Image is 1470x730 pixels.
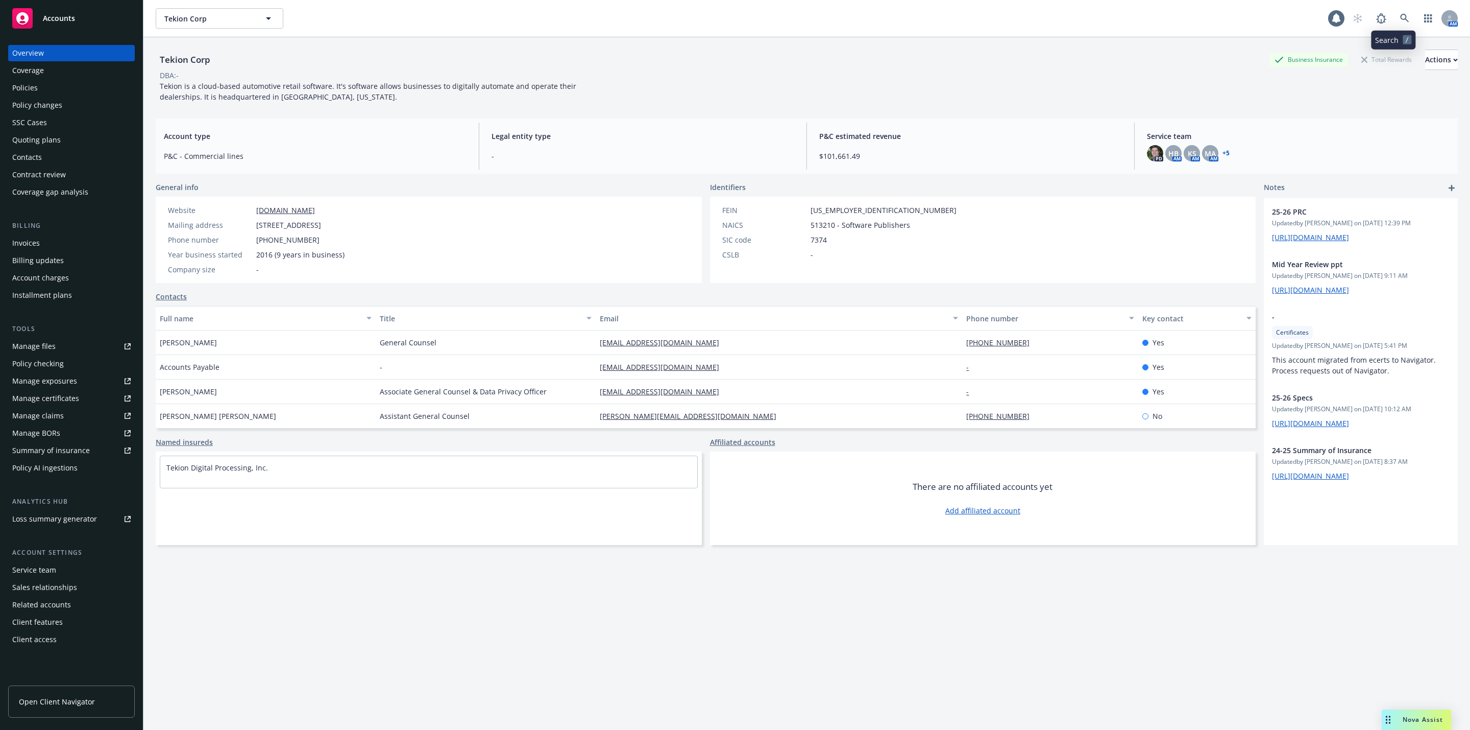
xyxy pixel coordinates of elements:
[156,53,214,66] div: Tekion Corp
[1142,313,1240,324] div: Key contact
[156,306,376,331] button: Full name
[156,291,187,302] a: Contacts
[1264,198,1458,251] div: 25-26 PRCUpdatedby [PERSON_NAME] on [DATE] 12:39 PM[URL][DOMAIN_NAME]
[8,597,135,613] a: Related accounts
[8,460,135,476] a: Policy AI ingestions
[1188,148,1196,159] span: KS
[1371,8,1391,29] a: Report a Bug
[12,338,56,355] div: Manage files
[1272,219,1450,228] span: Updated by [PERSON_NAME] on [DATE] 12:39 PM
[380,411,470,421] span: Assistant General Counsel
[160,337,217,348] span: [PERSON_NAME]
[8,390,135,407] a: Manage certificates
[168,249,252,260] div: Year business started
[12,460,78,476] div: Policy AI ingestions
[164,13,253,24] span: Tekion Corp
[160,386,217,397] span: [PERSON_NAME]
[156,182,199,193] span: General info
[12,149,42,166] div: Contacts
[8,221,135,231] div: Billing
[12,597,71,613] div: Related accounts
[12,167,66,183] div: Contract review
[8,270,135,286] a: Account charges
[12,184,88,200] div: Coverage gap analysis
[8,132,135,148] a: Quoting plans
[1394,8,1415,29] a: Search
[811,234,827,245] span: 7374
[8,511,135,527] a: Loss summary generator
[596,306,962,331] button: Email
[8,631,135,648] a: Client access
[1153,337,1164,348] span: Yes
[380,337,436,348] span: General Counsel
[12,132,61,148] div: Quoting plans
[1272,285,1349,295] a: [URL][DOMAIN_NAME]
[710,437,775,448] a: Affiliated accounts
[1153,386,1164,397] span: Yes
[8,97,135,113] a: Policy changes
[966,313,1123,324] div: Phone number
[8,4,135,33] a: Accounts
[12,614,63,630] div: Client features
[12,114,47,131] div: SSC Cases
[164,151,467,161] span: P&C - Commercial lines
[380,362,382,372] span: -
[600,411,785,421] a: [PERSON_NAME][EMAIL_ADDRESS][DOMAIN_NAME]
[1272,457,1450,466] span: Updated by [PERSON_NAME] on [DATE] 8:37 AM
[256,205,315,215] a: [DOMAIN_NAME]
[8,548,135,558] div: Account settings
[166,463,268,473] a: Tekion Digital Processing, Inc.
[8,287,135,303] a: Installment plans
[160,362,219,372] span: Accounts Payable
[1153,362,1164,372] span: Yes
[1222,150,1230,156] a: +5
[1264,437,1458,489] div: 24-25 Summary of InsuranceUpdatedby [PERSON_NAME] on [DATE] 8:37 AM[URL][DOMAIN_NAME]
[1276,328,1309,337] span: Certificates
[164,131,467,142] span: Account type
[8,62,135,79] a: Coverage
[8,356,135,372] a: Policy checking
[12,631,57,648] div: Client access
[8,252,135,269] a: Billing updates
[160,81,578,102] span: Tekion is a cloud-based automotive retail software. It's software allows businesses to digitally ...
[710,182,746,193] span: Identifiers
[168,220,252,230] div: Mailing address
[1269,53,1348,66] div: Business Insurance
[12,373,77,389] div: Manage exposures
[1153,411,1162,421] span: No
[8,425,135,441] a: Manage BORs
[1272,418,1349,428] a: [URL][DOMAIN_NAME]
[966,362,977,372] a: -
[1272,355,1438,375] span: This account migrated from ecerts to Navigator. Process requests out of Navigator.
[1272,341,1450,350] span: Updated by [PERSON_NAME] on [DATE] 5:41 PM
[1264,251,1458,303] div: Mid Year Review pptUpdatedby [PERSON_NAME] on [DATE] 9:11 AM[URL][DOMAIN_NAME]
[1425,50,1458,70] button: Actions
[1272,206,1423,217] span: 25-26 PRC
[12,579,77,596] div: Sales relationships
[43,14,75,22] span: Accounts
[492,151,794,161] span: -
[913,481,1052,493] span: There are no affiliated accounts yet
[8,373,135,389] span: Manage exposures
[19,696,95,707] span: Open Client Navigator
[1147,131,1450,142] span: Service team
[1147,145,1163,161] img: photo
[1382,710,1451,730] button: Nova Assist
[12,80,38,96] div: Policies
[811,205,957,216] span: [US_EMPLOYER_IDENTIFICATION_NUMBER]
[600,338,727,347] a: [EMAIL_ADDRESS][DOMAIN_NAME]
[600,362,727,372] a: [EMAIL_ADDRESS][DOMAIN_NAME]
[12,270,69,286] div: Account charges
[8,324,135,334] div: Tools
[8,149,135,166] a: Contacts
[160,70,179,81] div: DBA: -
[8,235,135,251] a: Invoices
[722,205,806,216] div: FEIN
[160,411,276,421] span: [PERSON_NAME] [PERSON_NAME]
[966,338,1038,347] a: [PHONE_NUMBER]
[1445,182,1458,194] a: add
[1272,259,1423,270] span: Mid Year Review ppt
[962,306,1138,331] button: Phone number
[1272,312,1423,322] span: -
[722,234,806,245] div: SIC code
